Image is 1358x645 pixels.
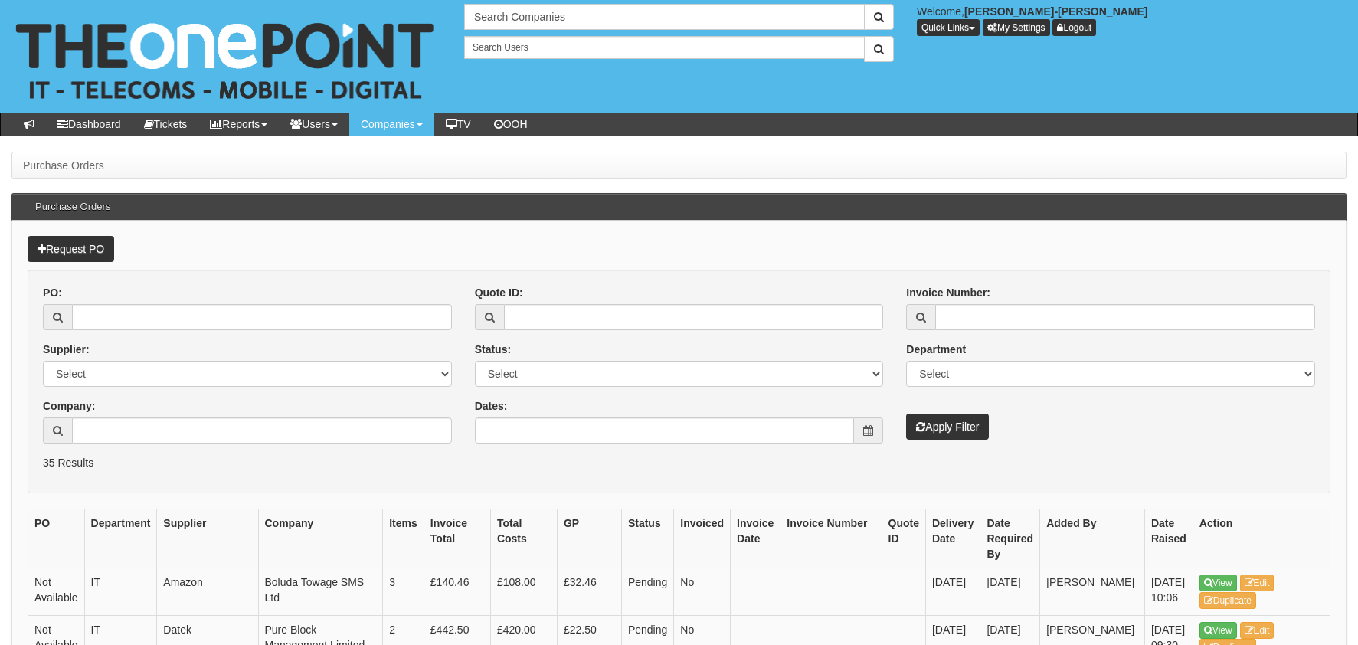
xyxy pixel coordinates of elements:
th: Supplier [157,509,258,568]
input: Search Companies [464,4,865,30]
a: Users [279,113,349,136]
a: Request PO [28,236,114,262]
label: Supplier: [43,342,90,357]
a: OOH [483,113,539,136]
td: [DATE] [980,568,1040,615]
a: Duplicate [1199,592,1256,609]
h3: Purchase Orders [28,194,118,220]
a: View [1199,622,1237,639]
label: Status: [475,342,511,357]
a: My Settings [983,19,1050,36]
div: Welcome, [905,4,1358,36]
label: Department [906,342,966,357]
li: Purchase Orders [23,158,104,173]
a: Edit [1240,575,1275,591]
a: Reports [198,113,279,136]
td: £108.00 [490,568,557,615]
a: Dashboard [46,113,133,136]
th: Quote ID [882,509,925,568]
th: Items [383,509,424,568]
label: Invoice Number: [906,285,990,300]
a: Logout [1052,19,1096,36]
th: Invoice Date [731,509,780,568]
td: Not Available [28,568,85,615]
td: IT [84,568,157,615]
a: Edit [1240,622,1275,639]
td: [DATE] [925,568,980,615]
td: £32.46 [557,568,621,615]
a: TV [434,113,483,136]
a: View [1199,575,1237,591]
th: Delivery Date [925,509,980,568]
button: Quick Links [917,19,980,36]
button: Apply Filter [906,414,989,440]
th: Date Raised [1144,509,1193,568]
td: [DATE] 10:06 [1144,568,1193,615]
th: Company [258,509,383,568]
input: Search Users [464,36,865,59]
label: Dates: [475,398,508,414]
th: Status [621,509,673,568]
th: Action [1193,509,1330,568]
th: Invoiced [674,509,731,568]
th: Invoice Total [424,509,490,568]
th: Department [84,509,157,568]
td: 3 [383,568,424,615]
p: 35 Results [43,455,1315,470]
label: Quote ID: [475,285,523,300]
th: Added By [1040,509,1145,568]
b: [PERSON_NAME]-[PERSON_NAME] [964,5,1148,18]
td: Boluda Towage SMS Ltd [258,568,383,615]
td: Amazon [157,568,258,615]
th: Total Costs [490,509,557,568]
td: Pending [621,568,673,615]
th: Date Required By [980,509,1040,568]
label: PO: [43,285,62,300]
th: Invoice Number [780,509,882,568]
td: £140.46 [424,568,490,615]
td: No [674,568,731,615]
td: [PERSON_NAME] [1040,568,1145,615]
th: PO [28,509,85,568]
th: GP [557,509,621,568]
a: Tickets [133,113,199,136]
a: Companies [349,113,434,136]
label: Company: [43,398,95,414]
